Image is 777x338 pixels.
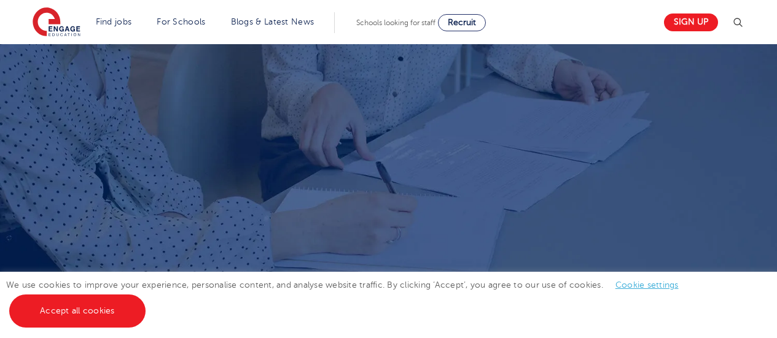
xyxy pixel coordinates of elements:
[615,280,679,290] a: Cookie settings
[157,17,205,26] a: For Schools
[33,7,80,38] img: Engage Education
[438,14,486,31] a: Recruit
[664,13,718,31] a: Sign up
[9,294,146,328] a: Accept all cookies
[356,18,435,27] span: Schools looking for staff
[96,17,132,26] a: Find jobs
[448,18,476,27] span: Recruit
[231,17,314,26] a: Blogs & Latest News
[6,280,691,315] span: We use cookies to improve your experience, personalise content, and analyse website traffic. By c...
